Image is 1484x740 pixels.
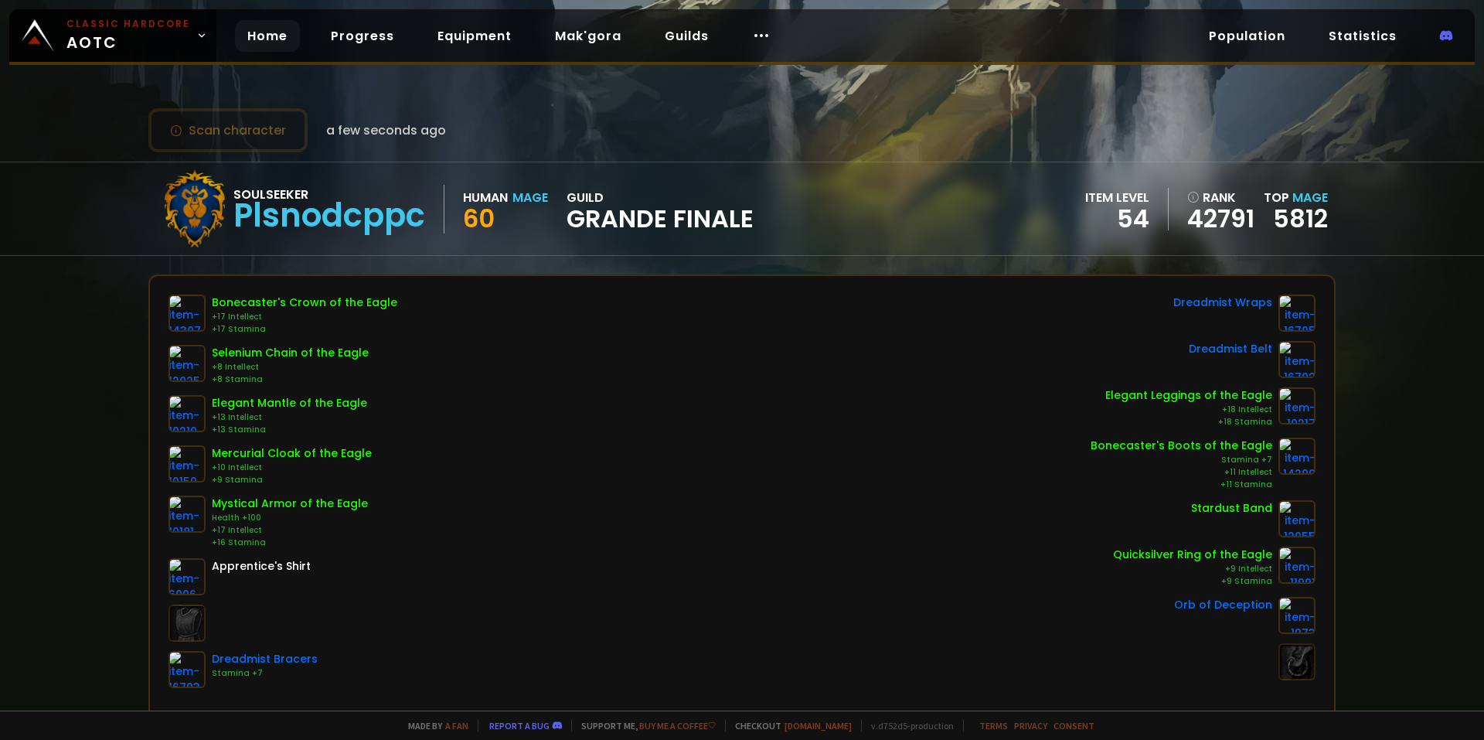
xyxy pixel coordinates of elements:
[639,720,716,731] a: Buy me a coffee
[567,207,754,230] span: Grande Finale
[168,558,206,595] img: item-6096
[148,108,308,152] button: Scan character
[571,720,716,731] span: Support me,
[168,345,206,382] img: item-12025
[1091,454,1272,466] div: Stamina +7
[212,474,372,486] div: +9 Stamina
[168,295,206,332] img: item-14307
[785,720,852,731] a: [DOMAIN_NAME]
[212,558,311,575] div: Apprentice's Shirt
[512,188,548,207] div: Mage
[543,20,634,52] a: Mak'gora
[1053,720,1094,731] a: Consent
[652,20,721,52] a: Guilds
[212,373,369,386] div: +8 Stamina
[1105,416,1272,428] div: +18 Stamina
[1278,500,1316,537] img: item-12055
[463,188,508,207] div: Human
[235,20,300,52] a: Home
[725,720,852,731] span: Checkout
[212,512,368,524] div: Health +100
[1014,720,1047,731] a: Privacy
[212,311,397,323] div: +17 Intellect
[1113,547,1272,563] div: Quicksilver Ring of the Eagle
[212,361,369,373] div: +8 Intellect
[1187,207,1254,230] a: 42791
[1085,188,1149,207] div: item level
[212,537,368,549] div: +16 Stamina
[1264,188,1328,207] div: Top
[212,651,318,667] div: Dreadmist Bracers
[1191,500,1272,517] div: Stardust Band
[212,345,369,361] div: Selenium Chain of the Eagle
[212,424,367,436] div: +13 Stamina
[212,462,372,474] div: +10 Intellect
[318,20,407,52] a: Progress
[168,651,206,688] img: item-16703
[66,17,190,31] small: Classic Hardcore
[567,188,754,230] div: guild
[1187,188,1254,207] div: rank
[212,295,397,311] div: Bonecaster's Crown of the Eagle
[463,201,495,236] span: 60
[212,395,367,411] div: Elegant Mantle of the Eagle
[1091,438,1272,454] div: Bonecaster's Boots of the Eagle
[1278,597,1316,634] img: item-1973
[1113,563,1272,575] div: +9 Intellect
[1105,387,1272,404] div: Elegant Leggings of the Eagle
[9,9,216,62] a: Classic HardcoreAOTC
[1085,207,1149,230] div: 54
[1113,575,1272,588] div: +9 Stamina
[168,496,206,533] img: item-10181
[1173,295,1272,311] div: Dreadmist Wraps
[212,411,367,424] div: +13 Intellect
[489,720,550,731] a: Report a bug
[326,121,446,140] span: a few seconds ago
[212,524,368,537] div: +17 Intellect
[212,667,318,680] div: Stamina +7
[1174,597,1272,613] div: Orb of Deception
[399,720,468,731] span: Made by
[1278,341,1316,378] img: item-16702
[1091,479,1272,491] div: +11 Stamina
[445,720,468,731] a: a fan
[1091,466,1272,479] div: +11 Intellect
[212,496,368,512] div: Mystical Armor of the Eagle
[1278,547,1316,584] img: item-11991
[233,204,425,227] div: Plsnodcppc
[1196,20,1298,52] a: Population
[233,185,425,204] div: Soulseeker
[212,323,397,336] div: +17 Stamina
[1105,404,1272,416] div: +18 Intellect
[425,20,524,52] a: Equipment
[66,17,190,54] span: AOTC
[1278,295,1316,332] img: item-16705
[1278,387,1316,425] img: item-10217
[979,720,1008,731] a: Terms
[1273,201,1328,236] a: 5812
[168,395,206,432] img: item-10210
[1316,20,1409,52] a: Statistics
[212,445,372,462] div: Mercurial Cloak of the Eagle
[1189,341,1272,357] div: Dreadmist Belt
[1278,438,1316,475] img: item-14299
[168,445,206,483] img: item-10159
[861,720,954,731] span: v. d752d5 - production
[1292,189,1328,206] span: Mage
